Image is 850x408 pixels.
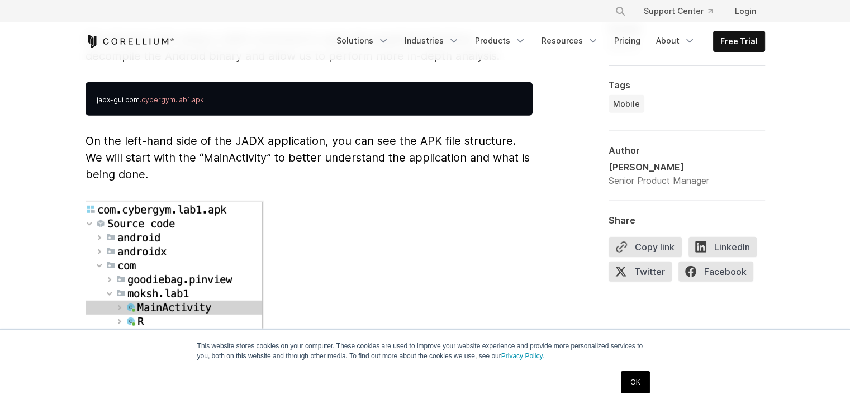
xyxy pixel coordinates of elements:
[330,31,396,51] a: Solutions
[609,261,678,286] a: Twitter
[678,261,760,286] a: Facebook
[621,371,649,393] a: OK
[649,31,702,51] a: About
[609,144,765,155] div: Author
[535,31,605,51] a: Resources
[678,261,753,281] span: Facebook
[610,1,630,21] button: Search
[607,31,647,51] a: Pricing
[609,79,765,90] div: Tags
[97,96,140,104] span: jadx-gui com
[601,1,765,21] div: Navigation Menu
[726,1,765,21] a: Login
[197,341,653,361] p: This website stores cookies on your computer. These cookies are used to improve your website expe...
[86,134,530,181] span: On the left-hand side of the JADX application, you can see the APK file structure. We will start ...
[613,98,640,109] span: Mobile
[609,94,644,112] a: Mobile
[714,31,764,51] a: Free Trial
[609,236,682,257] button: Copy link
[501,352,544,360] a: Privacy Policy.
[398,31,466,51] a: Industries
[609,214,765,225] div: Share
[609,173,709,187] div: Senior Product Manager
[330,31,765,52] div: Navigation Menu
[140,96,204,104] span: .cybergym.lab1.apk
[609,160,709,173] div: [PERSON_NAME]
[688,236,763,261] a: LinkedIn
[609,261,672,281] span: Twitter
[635,1,721,21] a: Support Center
[468,31,533,51] a: Products
[688,236,757,257] span: LinkedIn
[86,35,174,48] a: Corellium Home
